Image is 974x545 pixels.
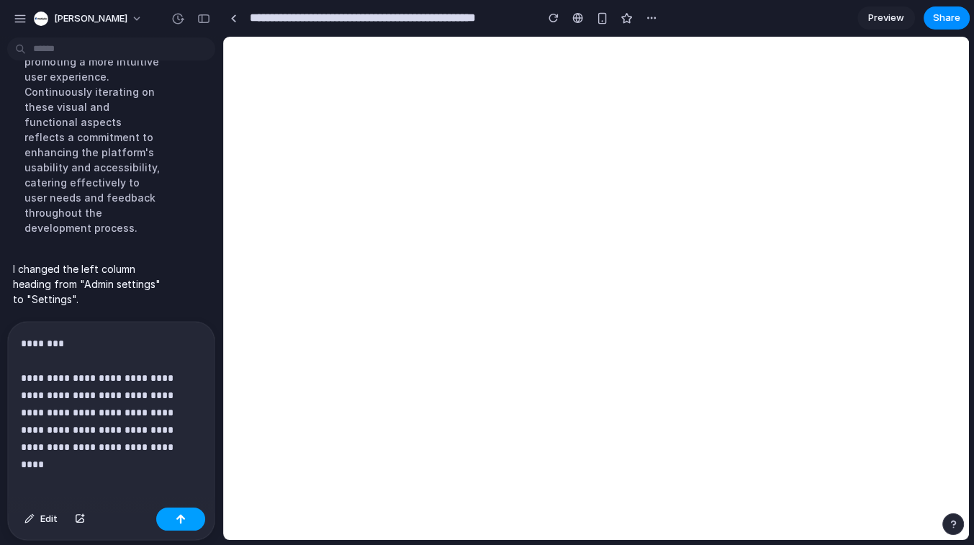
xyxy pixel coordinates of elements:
[857,6,915,30] a: Preview
[54,12,127,26] span: [PERSON_NAME]
[17,508,65,531] button: Edit
[933,11,960,25] span: Share
[28,7,150,30] button: [PERSON_NAME]
[868,11,904,25] span: Preview
[924,6,970,30] button: Share
[40,512,58,526] span: Edit
[13,261,173,307] p: I changed the left column heading from "Admin settings" to "Settings".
